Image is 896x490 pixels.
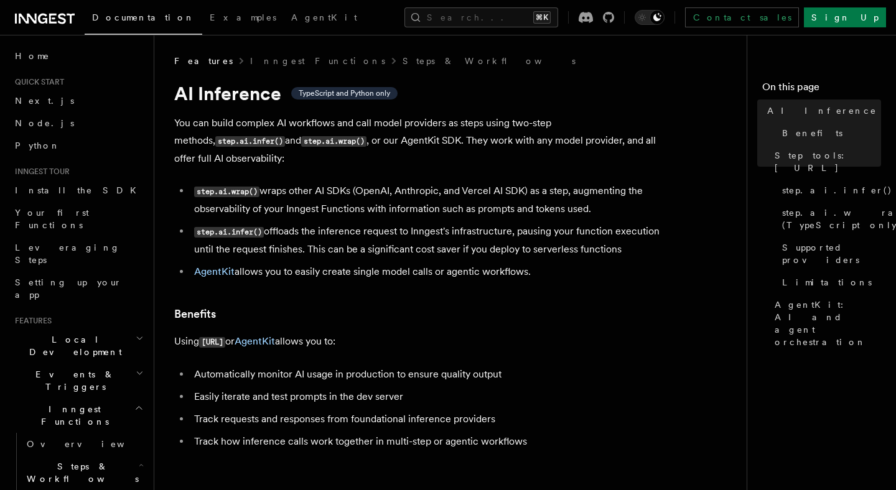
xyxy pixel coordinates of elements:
[15,118,74,128] span: Node.js
[775,149,881,174] span: Step tools: [URL]
[775,298,881,348] span: AgentKit: AI and agent orchestration
[22,460,139,485] span: Steps & Workflows
[782,127,842,139] span: Benefits
[403,55,576,67] a: Steps & Workflows
[777,236,881,271] a: Supported providers
[22,455,146,490] button: Steps & Workflows
[190,263,672,280] li: allows you to easily create single model calls or agentic workflows.
[762,99,881,122] a: AI Inference
[202,4,284,34] a: Examples
[762,80,881,99] h4: On this page
[15,50,50,62] span: Home
[10,363,146,398] button: Events & Triggers
[15,96,74,106] span: Next.js
[10,333,136,358] span: Local Development
[199,337,225,348] code: [URL]
[284,4,365,34] a: AgentKit
[301,136,366,147] code: step.ai.wrap()
[85,4,202,35] a: Documentation
[10,316,52,326] span: Features
[174,114,672,167] p: You can build complex AI workflows and call model providers as steps using two-step methods, and ...
[10,45,146,67] a: Home
[782,184,892,196] span: step.ai.infer()
[190,433,672,450] li: Track how inference calls work together in multi-step or agentic workflows
[92,12,195,22] span: Documentation
[10,403,134,428] span: Inngest Functions
[777,179,881,201] a: step.ai.infer()
[15,185,144,195] span: Install the SDK
[190,388,672,405] li: Easily iterate and test prompts in the dev server
[15,243,120,265] span: Leveraging Steps
[777,122,881,144] a: Benefits
[533,11,551,24] kbd: ⌘K
[15,277,122,300] span: Setting up your app
[767,104,877,117] span: AI Inference
[291,12,357,22] span: AgentKit
[10,134,146,157] a: Python
[174,55,233,67] span: Features
[215,136,285,147] code: step.ai.infer()
[770,294,881,353] a: AgentKit: AI and agent orchestration
[782,276,872,289] span: Limitations
[250,55,385,67] a: Inngest Functions
[10,271,146,306] a: Setting up your app
[299,88,390,98] span: TypeScript and Python only
[10,398,146,433] button: Inngest Functions
[235,335,275,347] a: AgentKit
[190,223,672,258] li: offloads the inference request to Inngest's infrastructure, pausing your function execution until...
[15,208,89,230] span: Your first Functions
[777,271,881,294] a: Limitations
[804,7,886,27] a: Sign Up
[10,201,146,236] a: Your first Functions
[10,167,70,177] span: Inngest tour
[10,179,146,201] a: Install the SDK
[685,7,799,27] a: Contact sales
[10,368,136,393] span: Events & Triggers
[770,144,881,179] a: Step tools: [URL]
[194,187,259,197] code: step.ai.wrap()
[777,201,881,236] a: step.ai.wrap() (TypeScript only)
[404,7,558,27] button: Search...⌘K
[190,366,672,383] li: Automatically monitor AI usage in production to ensure quality output
[10,77,64,87] span: Quick start
[194,266,235,277] a: AgentKit
[210,12,276,22] span: Examples
[635,10,665,25] button: Toggle dark mode
[190,182,672,218] li: wraps other AI SDKs (OpenAI, Anthropic, and Vercel AI SDK) as a step, augmenting the observabilit...
[174,333,672,351] p: Using or allows you to:
[10,236,146,271] a: Leveraging Steps
[174,82,672,104] h1: AI Inference
[15,141,60,150] span: Python
[10,328,146,363] button: Local Development
[27,439,155,449] span: Overview
[10,112,146,134] a: Node.js
[22,433,146,455] a: Overview
[10,90,146,112] a: Next.js
[174,305,216,323] a: Benefits
[194,227,264,238] code: step.ai.infer()
[190,410,672,428] li: Track requests and responses from foundational inference providers
[782,241,881,266] span: Supported providers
